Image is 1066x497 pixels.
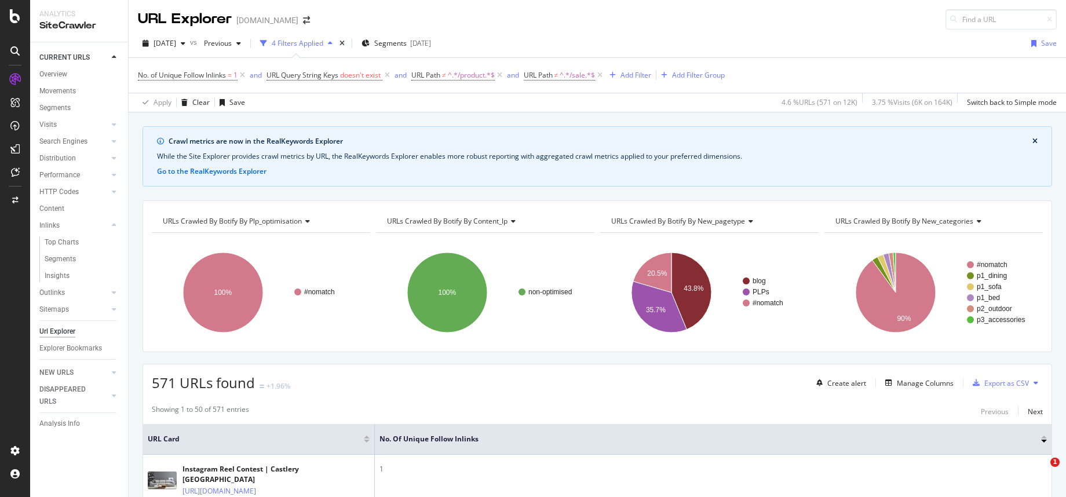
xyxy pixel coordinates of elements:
button: Export as CSV [968,374,1029,392]
svg: A chart. [600,242,816,343]
span: ^.*/sale.*$ [560,67,595,83]
span: doesn't exist [340,70,381,80]
div: Previous [981,407,1009,416]
text: #nomatch [977,261,1007,269]
span: Previous [199,38,232,48]
button: Go to the RealKeywords Explorer [157,166,266,177]
a: Overview [39,68,120,81]
div: Top Charts [45,236,79,248]
div: CURRENT URLS [39,52,90,64]
a: Analysis Info [39,418,120,430]
a: HTTP Codes [39,186,108,198]
a: Movements [39,85,120,97]
div: Insights [45,270,70,282]
div: Create alert [827,378,866,388]
a: CURRENT URLS [39,52,108,64]
div: URL Explorer [138,9,232,29]
button: 4 Filters Applied [255,34,337,53]
a: [URL][DOMAIN_NAME] [182,485,256,497]
span: URL Card [148,434,361,444]
span: No. of Unique Follow Inlinks [138,70,226,80]
button: close banner [1030,134,1041,149]
svg: A chart. [152,242,368,343]
div: Overview [39,68,67,81]
span: URLs Crawled By Botify By plp_optimisation [163,216,302,226]
div: Switch back to Simple mode [967,97,1057,107]
text: non-optimised [528,288,572,296]
text: p1_bed [977,294,1000,302]
div: Add Filter [620,70,651,80]
div: times [337,38,347,49]
span: ^.*/product.*$ [448,67,495,83]
div: Content [39,203,64,215]
div: 4.6 % URLs ( 571 on 12K ) [782,97,857,107]
a: Inlinks [39,220,108,232]
div: and [395,70,407,80]
div: Analytics [39,9,119,19]
a: DISAPPEARED URLS [39,383,108,408]
button: Add Filter [605,68,651,82]
div: Save [1041,38,1057,48]
div: [DATE] [410,38,431,48]
span: = [228,70,232,80]
span: 2025 Oct. 12th [154,38,176,48]
span: URL Query String Keys [266,70,338,80]
span: 1 [1050,458,1060,467]
div: Distribution [39,152,76,165]
div: HTTP Codes [39,186,79,198]
button: Previous [981,404,1009,418]
text: 100% [439,288,457,297]
button: and [250,70,262,81]
span: Segments [374,38,407,48]
text: 43.8% [684,284,703,293]
button: [DATE] [138,34,190,53]
span: No. of Unique Follow Inlinks [379,434,1024,444]
button: Create alert [812,374,866,392]
a: Segments [45,253,120,265]
div: Movements [39,85,76,97]
h4: URLs Crawled By Botify By new_pagetype [609,212,808,231]
a: Search Engines [39,136,108,148]
div: Visits [39,119,57,131]
text: 20.5% [647,269,667,277]
a: Top Charts [45,236,120,248]
a: Url Explorer [39,326,120,338]
span: 1 [233,67,238,83]
iframe: Intercom live chat [1027,458,1054,485]
h4: URLs Crawled By Botify By content_lp [385,212,584,231]
a: Performance [39,169,108,181]
text: #nomatch [753,299,783,307]
span: vs [190,37,199,47]
span: ≠ [554,70,558,80]
div: Apply [154,97,171,107]
div: SiteCrawler [39,19,119,32]
div: Next [1028,407,1043,416]
div: 3.75 % Visits ( 6K on 164K ) [872,97,952,107]
span: 571 URLs found [152,373,255,392]
text: PLPs [753,288,769,296]
button: Next [1028,404,1043,418]
a: Outlinks [39,287,108,299]
input: Find a URL [945,9,1057,30]
svg: A chart. [824,242,1041,343]
a: Content [39,203,120,215]
span: URLs Crawled By Botify By new_pagetype [611,216,745,226]
h4: URLs Crawled By Botify By new_categories [833,212,1032,231]
text: 35.7% [646,306,666,314]
span: URL Path [524,70,553,80]
div: 4 Filters Applied [272,38,323,48]
div: Export as CSV [984,378,1029,388]
a: Explorer Bookmarks [39,342,120,355]
span: URL Path [411,70,440,80]
button: Apply [138,93,171,112]
div: Inlinks [39,220,60,232]
div: Instagram Reel Contest | Castlery [GEOGRAPHIC_DATA] [182,464,370,485]
svg: A chart. [376,242,592,343]
text: p2_outdoor [977,305,1012,313]
text: p3_accessories [977,316,1025,324]
text: p1_dining [977,272,1007,280]
button: Switch back to Simple mode [962,93,1057,112]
